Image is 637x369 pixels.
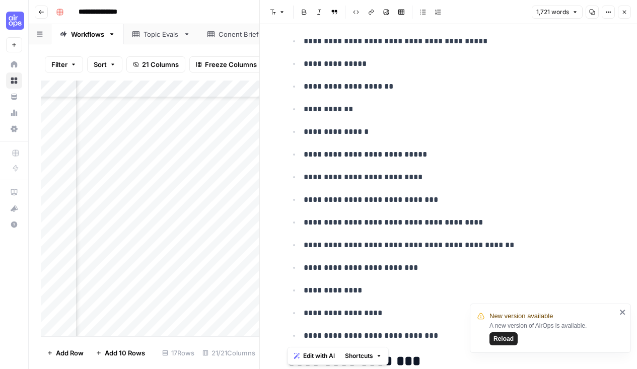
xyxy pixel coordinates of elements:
a: AirOps Academy [6,184,22,200]
span: Edit with AI [303,351,335,360]
a: Usage [6,105,22,121]
span: 1,721 words [536,8,569,17]
button: Sort [87,56,122,72]
div: Conent Brief (nice) [219,29,279,39]
button: 1,721 words [532,6,583,19]
div: 17 Rows [158,345,198,361]
div: What's new? [7,201,22,216]
span: Shortcuts [345,351,373,360]
button: close [619,308,626,316]
button: Shortcuts [341,349,386,362]
span: New version available [489,311,553,321]
span: 21 Columns [142,59,179,69]
button: What's new? [6,200,22,216]
span: Reload [493,334,514,343]
span: Freeze Columns [205,59,257,69]
button: Add Row [41,345,90,361]
button: Help + Support [6,216,22,233]
span: Sort [94,59,107,69]
a: Workflows [51,24,124,44]
span: Add Row [56,348,84,358]
button: Edit with AI [290,349,339,362]
div: 21/21 Columns [198,345,259,361]
button: Reload [489,332,518,345]
a: Home [6,56,22,72]
a: Conent Brief (nice) [199,24,299,44]
div: Topic Evals [144,29,179,39]
a: Your Data [6,89,22,105]
a: Topic Evals [124,24,199,44]
a: Browse [6,72,22,89]
button: 21 Columns [126,56,185,72]
span: Filter [51,59,67,69]
img: AirOps U Cohort 1 Logo [6,12,24,30]
div: Workflows [71,29,104,39]
span: Add 10 Rows [105,348,145,358]
button: Add 10 Rows [90,345,151,361]
button: Filter [45,56,83,72]
button: Workspace: AirOps U Cohort 1 [6,8,22,33]
button: Freeze Columns [189,56,263,72]
div: A new version of AirOps is available. [489,321,616,345]
a: Settings [6,121,22,137]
